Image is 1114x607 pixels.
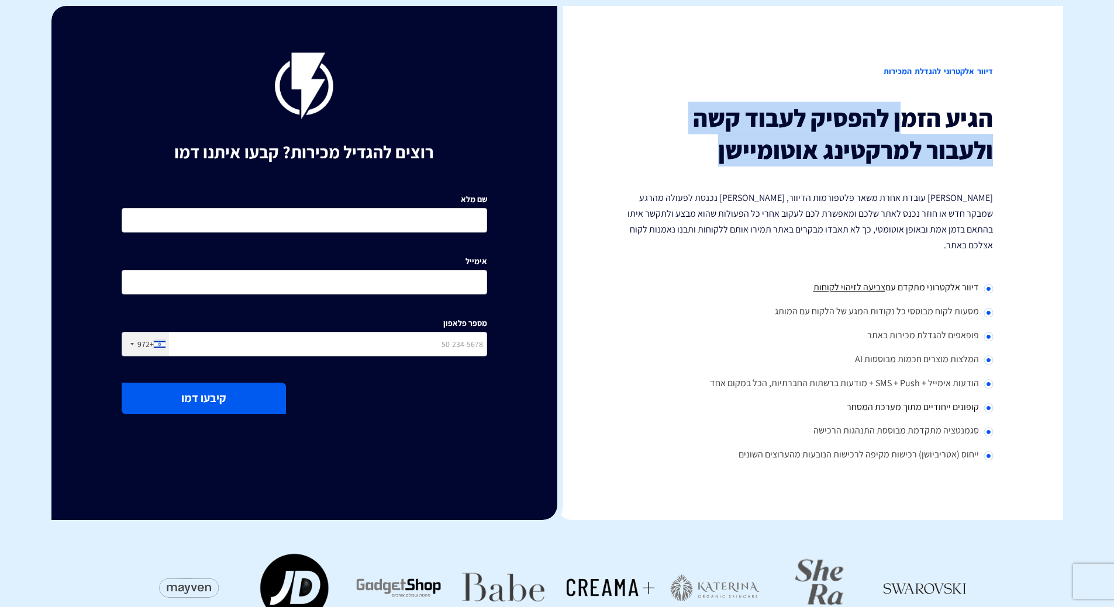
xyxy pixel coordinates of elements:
h1: רוצים להגדיל מכירות? קבעו איתנו דמו [122,143,487,162]
label: אימייל [465,255,487,267]
div: Israel (‫ישראל‬‎): +972 [122,332,169,356]
span: צביעה לזיהוי לקוחות [813,281,885,293]
div: +972 [137,338,154,350]
p: [PERSON_NAME] עובדת אחרת משאר פלטפורמות הדיוור, [PERSON_NAME] נכנסת לפעולה מהרגע שמבקר חדש או חוז... [627,190,993,254]
h3: הגיע הזמן להפסיק לעבוד קשה ולעבור למרקטינג אוטומיישן [627,102,993,166]
input: 50-234-5678 [122,332,487,356]
img: flashy-black.png [275,53,333,119]
li: המלצות מוצרים חכמות מבוססות AI [627,348,993,372]
h2: דיוור אלקטרוני להגדלת המכירות [627,53,993,91]
li: הודעות אימייל + SMS + Push + מודעות ברשתות החברתיות, הכל במקום אחד [627,372,993,396]
li: פופאפים להגדלת מכירות באתר [627,324,993,348]
button: קיבעו דמו [122,383,286,414]
li: מסעות לקוח מבוססי כל נקודות המגע של הלקוח עם המותג [627,300,993,324]
span: דיוור אלקטרוני מתקדם עם [885,281,979,293]
label: מספר פלאפון [443,317,487,329]
span: קופונים ייחודיים מתוך מערכת המסחר [847,401,979,413]
li: ייחוס (אטריביושן) רכישות מקיפה לרכישות הנובעות מהערוצים השונים [627,443,993,467]
li: סגמנטציה מתקדמת מבוססת התנהגות הרכישה [627,419,993,443]
label: שם מלא [461,193,487,205]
